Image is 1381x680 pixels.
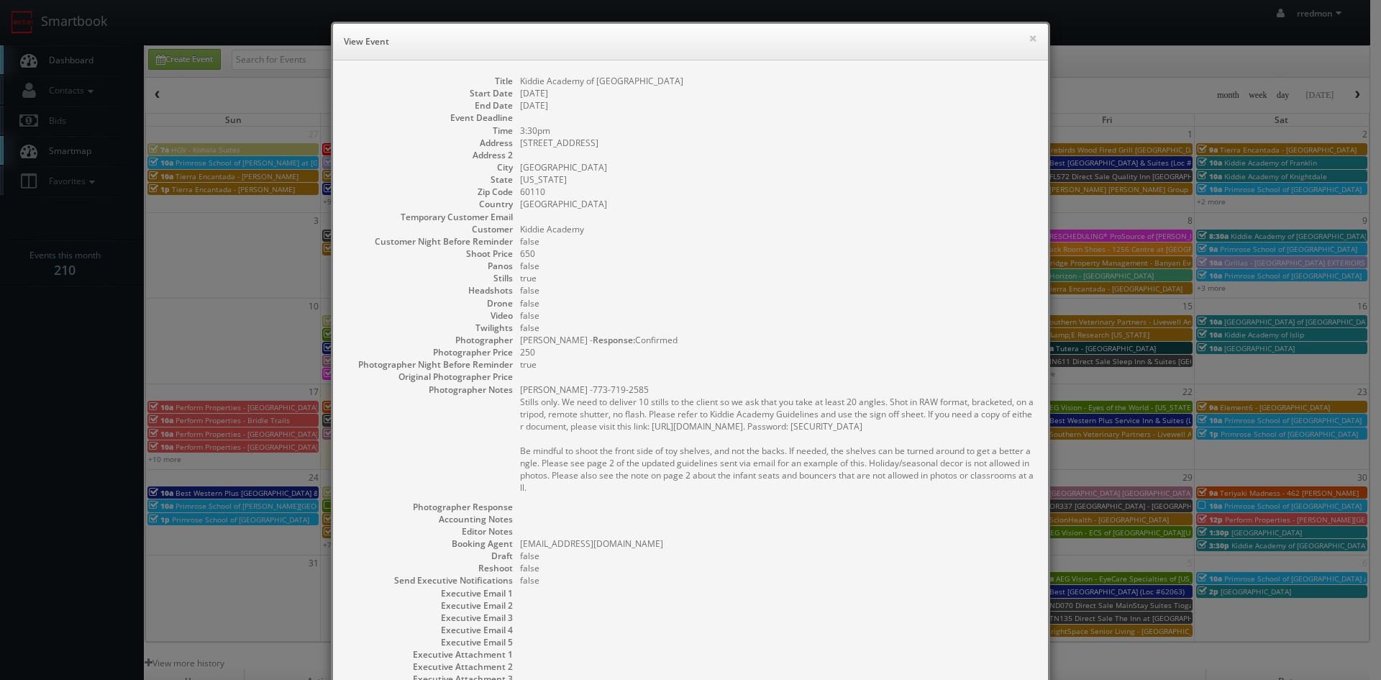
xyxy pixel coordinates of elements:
dd: 650 [520,248,1034,260]
dd: false [520,322,1034,334]
dt: Executive Attachment 1 [347,648,513,661]
dd: [GEOGRAPHIC_DATA] [520,198,1034,210]
dd: 60110 [520,186,1034,198]
dt: Executive Email 3 [347,612,513,624]
dd: false [520,297,1034,309]
dt: Photographer Response [347,501,513,513]
dt: Draft [347,550,513,562]
dt: Customer [347,223,513,235]
dd: [DATE] [520,87,1034,99]
dt: Editor Notes [347,525,513,538]
dt: Video [347,309,513,322]
dt: Title [347,75,513,87]
dd: [US_STATE] [520,173,1034,186]
dt: Zip Code [347,186,513,198]
dd: [STREET_ADDRESS] [520,137,1034,149]
dt: Executive Email 5 [347,636,513,648]
dd: [DATE] [520,99,1034,112]
dt: Photographer [347,334,513,346]
dt: Reshoot [347,562,513,574]
dt: Twilights [347,322,513,334]
dt: Executive Attachment 2 [347,661,513,673]
dd: false [520,235,1034,248]
dt: Customer Night Before Reminder [347,235,513,248]
dd: true [520,272,1034,284]
dd: false [520,562,1034,574]
dd: 250 [520,346,1034,358]
dd: Kiddie Academy [520,223,1034,235]
dt: Executive Email 4 [347,624,513,636]
dt: Original Photographer Price [347,371,513,383]
dd: false [520,260,1034,272]
button: × [1029,33,1037,43]
dt: Stills [347,272,513,284]
dt: Shoot Price [347,248,513,260]
dt: Send Executive Notifications [347,574,513,586]
dt: Executive Email 2 [347,599,513,612]
dt: City [347,161,513,173]
dt: End Date [347,99,513,112]
dd: [EMAIL_ADDRESS][DOMAIN_NAME] [520,538,1034,550]
dt: Photographer Price [347,346,513,358]
dt: Event Deadline [347,112,513,124]
dd: 3:30pm [520,124,1034,137]
dt: Headshots [347,284,513,296]
dd: false [520,309,1034,322]
dt: Executive Email 1 [347,587,513,599]
dt: Address [347,137,513,149]
dt: Start Date [347,87,513,99]
pre: [PERSON_NAME] -773-719-2585 Stills only. We need to deliver 10 stills to the client so we ask tha... [520,384,1034,494]
dd: false [520,574,1034,586]
dt: Booking Agent [347,538,513,550]
dd: Kiddie Academy of [GEOGRAPHIC_DATA] [520,75,1034,87]
dd: [GEOGRAPHIC_DATA] [520,161,1034,173]
dd: false [520,284,1034,296]
h6: View Event [344,35,1037,49]
dt: Accounting Notes [347,513,513,525]
dt: Photographer Night Before Reminder [347,358,513,371]
dt: State [347,173,513,186]
dt: Country [347,198,513,210]
b: Response: [593,334,635,346]
dt: Photographer Notes [347,384,513,396]
dt: Drone [347,297,513,309]
dt: Temporary Customer Email [347,211,513,223]
dt: Address 2 [347,149,513,161]
dt: Panos [347,260,513,272]
dd: false [520,550,1034,562]
dt: Time [347,124,513,137]
dd: [PERSON_NAME] - Confirmed [520,334,1034,346]
dd: true [520,358,1034,371]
